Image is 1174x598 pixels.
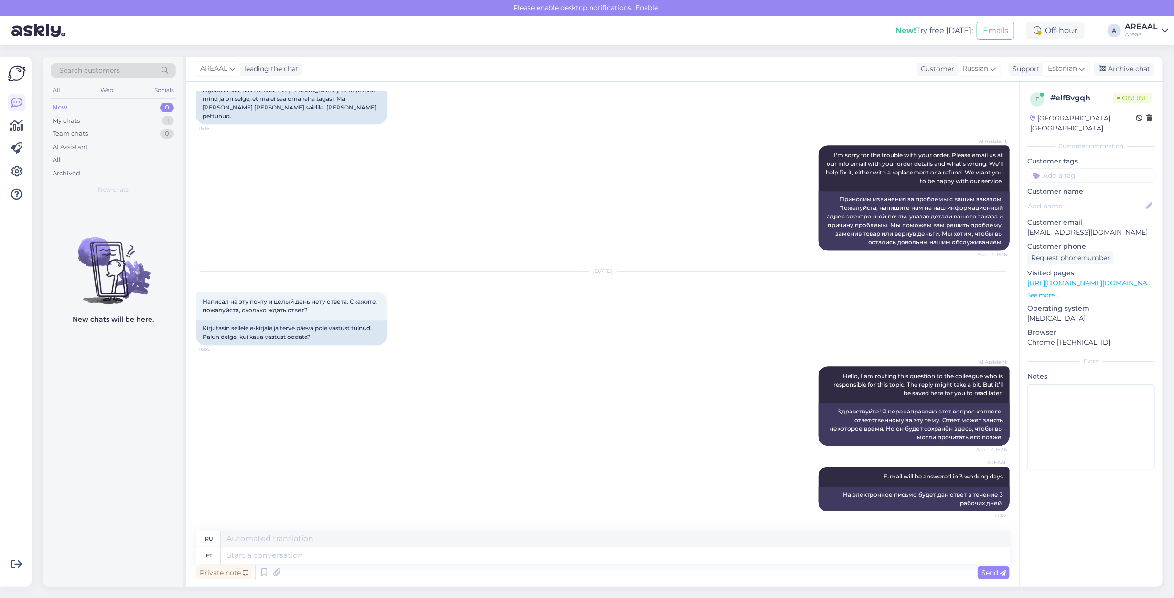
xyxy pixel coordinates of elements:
[977,22,1014,40] button: Emails
[883,473,1003,480] span: E-mail will be answered in 3 working days
[917,64,954,74] div: Customer
[43,220,183,306] img: No chats
[971,359,1007,366] span: AI Assistant
[152,84,176,97] div: Socials
[199,125,235,132] span: 16:16
[1027,314,1155,324] p: [MEDICAL_DATA]
[240,64,299,74] div: leading the chat
[1035,96,1039,103] span: e
[1027,251,1114,264] div: Request phone number
[1027,357,1155,366] div: Extra
[1028,201,1144,211] input: Add name
[203,298,379,314] span: Написал на эту почту и целый день нету ответа. Скажите, пожалуйста, сколько ждать ответ?
[51,84,62,97] div: All
[1125,31,1158,38] div: Areaal
[1113,93,1152,103] span: Online
[162,116,174,126] div: 1
[1009,64,1040,74] div: Support
[971,512,1007,519] span: 17:02
[59,65,120,76] span: Search customers
[1027,241,1155,251] p: Customer phone
[1027,268,1155,278] p: Visited pages
[53,169,80,178] div: Archived
[1027,156,1155,166] p: Customer tags
[1027,327,1155,337] p: Browser
[98,185,129,194] span: New chats
[819,191,1010,250] div: Приносим извинения за проблемы с вашим заказом. Пожалуйста, напишите нам на наш информационный ад...
[895,25,973,36] div: Try free [DATE]:
[1027,217,1155,228] p: Customer email
[1027,291,1155,300] p: See more ...
[819,487,1010,511] div: На электронное письмо будет дан ответ в течение 3 рабочих дней.
[1030,113,1136,133] div: [GEOGRAPHIC_DATA], [GEOGRAPHIC_DATA]
[196,566,252,579] div: Private note
[1027,142,1155,151] div: Customer information
[633,3,661,12] span: Enable
[833,372,1004,397] span: Hello, I am routing this question to the colleague who is responsible for this topic. The reply m...
[99,84,116,97] div: Web
[1050,92,1113,104] div: # elf8vgqh
[1125,23,1168,38] a: AREAALAreaal
[981,568,1006,577] span: Send
[1048,64,1077,74] span: Estonian
[962,64,988,74] span: Russian
[53,103,67,112] div: New
[1027,371,1155,381] p: Notes
[196,267,1010,275] div: [DATE]
[1027,337,1155,348] p: Chrome [TECHNICAL_ID]
[196,320,387,345] div: Kirjutasin sellele e-kirjale ja terve päeva pole vastust tulnud. Palun öelge, kui kaua vastust oo...
[8,65,26,83] img: Askly Logo
[971,251,1007,258] span: Seen ✓ 16:16
[1027,228,1155,238] p: [EMAIL_ADDRESS][DOMAIN_NAME]
[199,346,235,353] span: 16:36
[1027,168,1155,183] input: Add a tag
[1027,186,1155,196] p: Customer name
[53,116,80,126] div: My chats
[1094,63,1154,76] div: Archive chat
[1027,304,1155,314] p: Operating system
[895,26,916,35] b: New!
[971,138,1007,145] span: AI Assistant
[53,129,88,139] div: Team chats
[160,103,174,112] div: 0
[53,142,88,152] div: AI Assistant
[826,152,1004,185] span: I'm sorry for the trouble with your order. Please email us at our info email with your order deta...
[205,531,213,547] div: ru
[160,129,174,139] div: 0
[971,459,1007,466] span: AREAAL
[1108,24,1121,37] div: A
[1125,23,1158,31] div: AREAAL
[971,446,1007,453] span: Seen ✓ 16:36
[819,403,1010,446] div: Здравствуйте! Я перенаправляю этот вопрос коллеге, ответственному за эту тему. Ответ может занять...
[1026,22,1085,39] div: Off-hour
[53,155,61,165] div: All
[73,315,154,325] p: New chats will be here.
[200,64,227,74] span: AREAAL
[206,547,212,564] div: et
